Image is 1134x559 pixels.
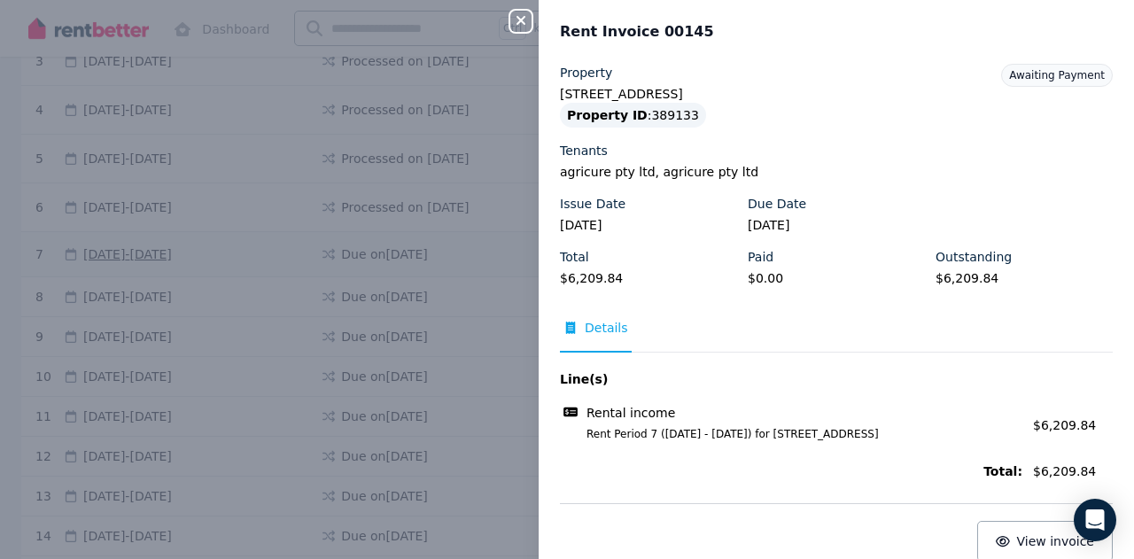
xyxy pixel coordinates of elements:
[585,319,628,337] span: Details
[936,269,1113,287] legend: $6,209.84
[1074,499,1116,541] div: Open Intercom Messenger
[748,216,925,234] legend: [DATE]
[565,427,1022,441] span: Rent Period 7 ([DATE] - [DATE]) for [STREET_ADDRESS]
[560,85,1113,103] legend: [STREET_ADDRESS]
[560,248,589,266] label: Total
[748,248,773,266] label: Paid
[560,462,1022,480] span: Total:
[748,195,806,213] label: Due Date
[1033,462,1113,480] span: $6,209.84
[586,404,675,422] span: Rental income
[560,163,1113,181] legend: agricure pty ltd, agricure pty ltd
[560,319,1113,353] nav: Tabs
[560,103,706,128] div: : 389133
[560,64,612,82] label: Property
[567,106,648,124] span: Property ID
[748,269,925,287] legend: $0.00
[560,142,608,159] label: Tenants
[560,269,737,287] legend: $6,209.84
[1009,69,1105,82] span: Awaiting Payment
[560,195,625,213] label: Issue Date
[560,370,1022,388] span: Line(s)
[1033,418,1096,432] span: $6,209.84
[1017,534,1095,548] span: View invoice
[560,216,737,234] legend: [DATE]
[936,248,1012,266] label: Outstanding
[560,21,714,43] span: Rent Invoice 00145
